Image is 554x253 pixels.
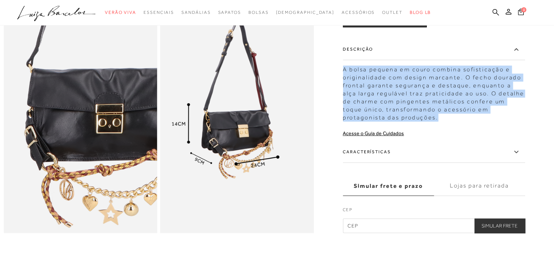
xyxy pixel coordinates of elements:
[4,3,157,233] img: image
[382,6,402,19] a: categoryNavScreenReaderText
[342,10,375,15] span: Acessórios
[105,10,136,15] span: Verão Viva
[218,6,241,19] a: categoryNavScreenReaderText
[343,218,525,233] input: CEP
[434,176,525,196] label: Lojas para retirada
[160,3,314,233] img: image
[248,10,269,15] span: Bolsas
[105,6,136,19] a: categoryNavScreenReaderText
[521,7,526,12] span: 0
[181,6,211,19] a: categoryNavScreenReaderText
[474,218,525,233] button: Simular Frete
[218,10,241,15] span: Sapatos
[144,10,174,15] span: Essenciais
[343,130,404,136] a: Acesse o Guia de Cuidados
[410,6,431,19] a: BLOG LB
[343,176,434,196] label: Simular frete e prazo
[144,6,174,19] a: categoryNavScreenReaderText
[516,8,526,18] button: 0
[181,10,211,15] span: Sandálias
[342,6,375,19] a: categoryNavScreenReaderText
[343,62,525,122] div: A bolsa pequena em couro combina sofisticação e originalidade com design marcante. O fecho dourad...
[410,10,431,15] span: BLOG LB
[343,206,525,217] label: CEP
[343,142,525,163] label: Características
[343,39,525,60] label: Descrição
[276,6,334,19] a: noSubCategoriesText
[276,10,334,15] span: [DEMOGRAPHIC_DATA]
[382,10,402,15] span: Outlet
[248,6,269,19] a: categoryNavScreenReaderText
